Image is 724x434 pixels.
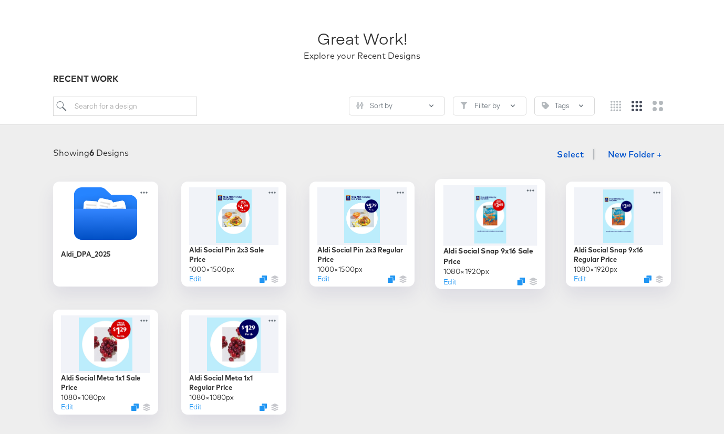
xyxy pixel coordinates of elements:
[453,97,526,115] button: FilterFilter by
[644,276,651,283] svg: Duplicate
[349,97,445,115] button: SlidersSort by
[517,278,525,285] svg: Duplicate
[189,402,201,412] button: Edit
[89,147,94,158] strong: 6
[653,101,663,111] svg: Large grid
[574,245,663,264] div: Aldi Social Snap 9x16 Regular Price
[557,147,584,162] span: Select
[304,50,420,62] div: Explore your Recent Designs
[443,276,456,286] button: Edit
[574,274,586,284] button: Edit
[53,182,158,287] div: Aldi_DPA_2025
[53,97,197,116] input: Search for a design
[317,245,407,264] div: Aldi Social Pin 2x3 Regular Price
[317,264,363,274] div: 1000 × 1500 px
[61,249,111,259] div: Aldi_DPA_2025
[534,97,595,115] button: TagTags
[131,404,139,411] svg: Duplicate
[356,102,364,109] svg: Sliders
[309,182,415,287] div: Aldi Social Pin 2x3 Regular Price1000×1500pxEditDuplicate
[553,144,588,165] button: Select
[181,310,286,415] div: Aldi Social Meta 1x1 Regular Price1080×1080pxEditDuplicate
[574,264,617,274] div: 1080 × 1920 px
[599,145,671,165] button: New Folder +
[189,264,234,274] div: 1000 × 1500 px
[189,373,278,393] div: Aldi Social Meta 1x1 Regular Price
[61,393,106,403] div: 1080 × 1080 px
[53,73,671,85] div: RECENT WORK
[53,147,129,159] div: Showing Designs
[566,182,671,287] div: Aldi Social Snap 9x16 Regular Price1080×1920pxEditDuplicate
[317,274,329,284] button: Edit
[388,276,395,283] svg: Duplicate
[317,27,407,50] div: Great Work!
[189,245,278,264] div: Aldi Social Pin 2x3 Sale Price
[53,310,158,415] div: Aldi Social Meta 1x1 Sale Price1080×1080pxEditDuplicate
[443,246,537,266] div: Aldi Social Snap 9x16 Sale Price
[632,101,642,111] svg: Medium grid
[189,393,234,403] div: 1080 × 1080 px
[61,402,73,412] button: Edit
[542,102,549,109] svg: Tag
[435,179,545,289] div: Aldi Social Snap 9x16 Sale Price1080×1920pxEditDuplicate
[460,102,468,109] svg: Filter
[443,266,489,276] div: 1080 × 1920 px
[181,182,286,287] div: Aldi Social Pin 2x3 Sale Price1000×1500pxEditDuplicate
[61,373,150,393] div: Aldi Social Meta 1x1 Sale Price
[53,187,158,240] svg: Folder
[611,101,621,111] svg: Small grid
[260,404,267,411] svg: Duplicate
[260,276,267,283] svg: Duplicate
[189,274,201,284] button: Edit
